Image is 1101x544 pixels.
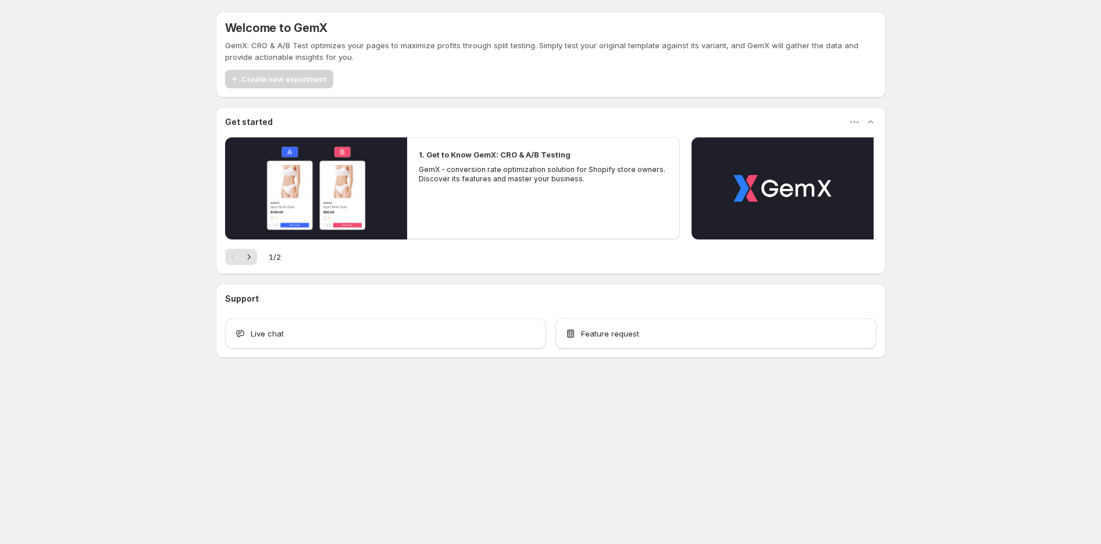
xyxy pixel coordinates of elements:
button: Play video [225,137,407,239]
span: Live chat [251,328,284,339]
h3: Support [225,293,259,305]
button: Next [241,249,257,265]
p: GemX: CRO & A/B Test optimizes your pages to maximize profits through split testing. Simply test ... [225,40,876,63]
button: Play video [692,137,874,239]
h3: Get started [225,116,273,128]
nav: Pagination [225,249,257,265]
span: 1 / 2 [269,251,281,263]
p: GemX - conversion rate optimization solution for Shopify store owners. Discover its features and ... [419,165,669,184]
h5: Welcome to GemX [225,21,327,35]
span: Feature request [581,328,639,339]
h2: 1. Get to Know GemX: CRO & A/B Testing [419,149,571,160]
